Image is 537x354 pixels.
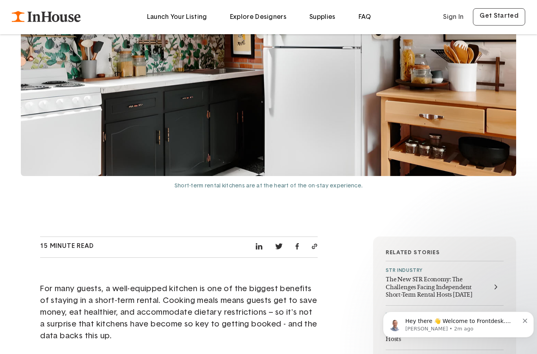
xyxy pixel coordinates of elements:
[230,14,287,20] a: Explore Designers
[359,14,371,20] a: FAQ
[147,14,207,20] a: Launch Your Listing
[437,6,470,28] a: Sign In
[473,8,525,26] a: Get Started
[386,268,504,273] strong: STR Industry
[380,295,537,350] iframe: Intercom notifications message
[40,285,317,340] span: For many guests, a well-equipped kitchen is one of the biggest benefits of staying in a short-ter...
[105,182,432,189] p: Short-term rental kitchens are at the heart of the on-stay experience.
[40,243,94,251] div: 15 MINUTE READ
[386,268,504,298] a: STR Industry The New STR Economy: The Challenges Facing Independent Short-Term Rental Hosts [DATE]
[386,275,504,298] span: The New STR Economy: The Challenges Facing Independent Short-Term Rental Hosts [DATE]
[309,14,336,20] a: Supplies
[386,249,504,256] h5: Related Stories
